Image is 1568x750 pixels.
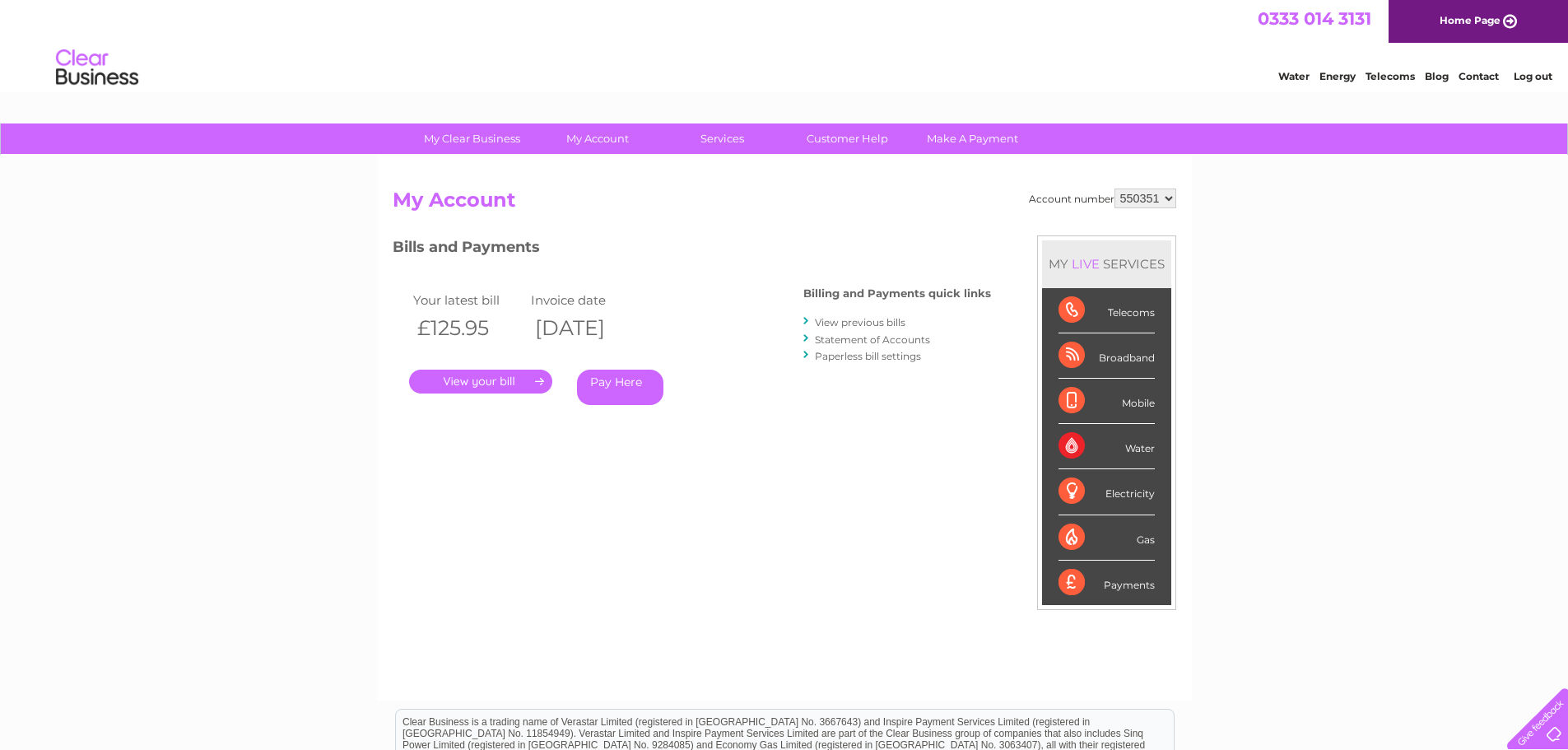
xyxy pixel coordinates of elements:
[396,9,1174,80] div: Clear Business is a trading name of Verastar Limited (registered in [GEOGRAPHIC_DATA] No. 3667643...
[1059,379,1155,424] div: Mobile
[1029,189,1176,208] div: Account number
[803,287,991,300] h4: Billing and Payments quick links
[1366,70,1415,82] a: Telecoms
[393,235,991,264] h3: Bills and Payments
[779,123,915,154] a: Customer Help
[1059,288,1155,333] div: Telecoms
[55,43,139,93] img: logo.png
[1514,70,1552,82] a: Log out
[1258,8,1371,29] a: 0333 014 3131
[815,333,930,346] a: Statement of Accounts
[577,370,663,405] a: Pay Here
[1278,70,1310,82] a: Water
[1059,469,1155,515] div: Electricity
[1059,424,1155,469] div: Water
[409,370,552,394] a: .
[1459,70,1499,82] a: Contact
[393,189,1176,220] h2: My Account
[1042,240,1171,287] div: MY SERVICES
[905,123,1040,154] a: Make A Payment
[1068,256,1103,272] div: LIVE
[654,123,790,154] a: Services
[404,123,540,154] a: My Clear Business
[1425,70,1449,82] a: Blog
[527,289,645,311] td: Invoice date
[1059,333,1155,379] div: Broadband
[1059,515,1155,561] div: Gas
[815,350,921,362] a: Paperless bill settings
[409,289,528,311] td: Your latest bill
[409,311,528,345] th: £125.95
[815,316,905,328] a: View previous bills
[529,123,665,154] a: My Account
[1319,70,1356,82] a: Energy
[527,311,645,345] th: [DATE]
[1059,561,1155,605] div: Payments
